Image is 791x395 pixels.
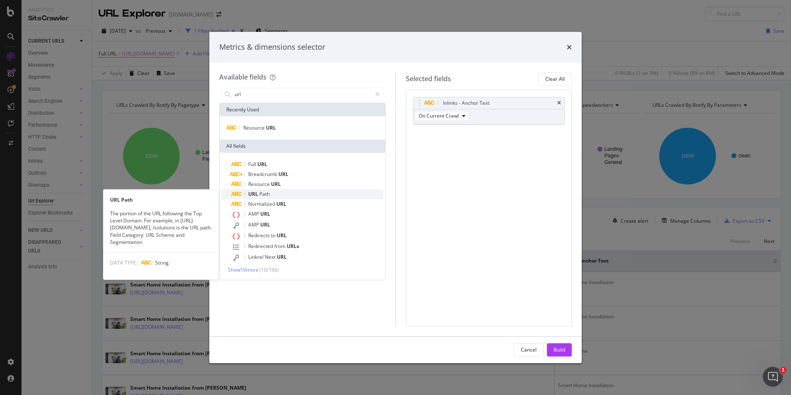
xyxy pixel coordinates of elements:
div: times [557,101,561,106]
div: modal [209,32,582,363]
div: Build [554,346,565,353]
span: URL [277,253,287,260]
input: Search by field name [234,88,372,101]
span: Redirects [248,232,271,239]
button: Build [547,343,572,356]
div: The portion of the URL following the Top Level Domain. For example, in [URL][DOMAIN_NAME], /solut... [103,210,218,246]
div: Available fields [219,72,266,82]
span: URL [248,190,259,197]
span: Linkrel [248,253,265,260]
div: Cancel [521,346,537,353]
span: Breadcrumb [248,171,278,178]
button: On Current Crawl [415,111,469,121]
span: AMP [248,210,260,217]
div: Selected fields [406,74,451,84]
span: URLs [287,243,299,250]
span: Normalized [248,200,276,207]
div: URL Path [103,196,218,203]
span: URL [266,124,276,131]
div: Metrics & dimensions selector [219,42,325,53]
div: Inlinks - Anchor TexttimesOn Current Crawl [413,97,565,125]
div: All fields [220,140,385,153]
span: from [274,243,287,250]
span: Show 10 more [228,266,259,273]
span: Redirected [248,243,274,250]
span: URL [260,221,270,228]
span: Path [259,190,270,197]
span: ( 10 / 166 ) [259,266,279,273]
span: On Current Crawl [419,112,459,119]
span: Resource [248,181,271,188]
button: Cancel [514,343,544,356]
span: URL [276,200,286,207]
span: AMP [248,221,260,228]
span: URL [257,161,267,168]
span: 1 [780,367,786,373]
div: Inlinks - Anchor Text [443,99,489,107]
span: URL [260,210,270,217]
span: Resource [243,124,266,131]
span: to [271,232,277,239]
span: URL [278,171,288,178]
span: URL [271,181,281,188]
button: Clear All [538,72,572,86]
span: Full [248,161,257,168]
div: times [567,42,572,53]
div: Recently Used [220,103,385,116]
span: Next [265,253,277,260]
div: Clear All [545,75,565,82]
iframe: Intercom live chat [763,367,783,387]
span: URL [277,232,287,239]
